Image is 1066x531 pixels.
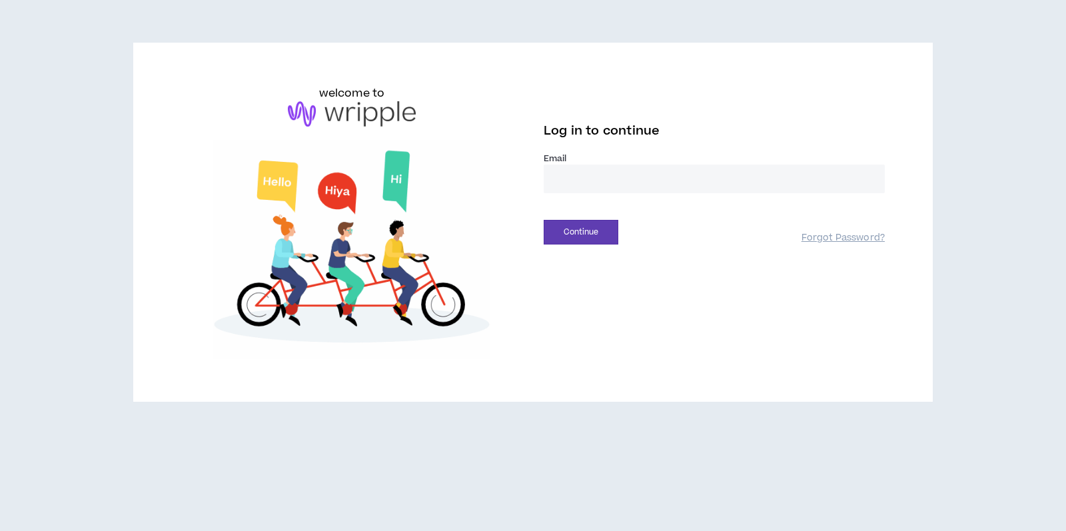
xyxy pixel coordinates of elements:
[181,140,522,359] img: Welcome to Wripple
[801,232,885,245] a: Forgot Password?
[288,101,416,127] img: logo-brand.png
[544,220,618,245] button: Continue
[544,153,885,165] label: Email
[544,123,660,139] span: Log in to continue
[319,85,385,101] h6: welcome to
